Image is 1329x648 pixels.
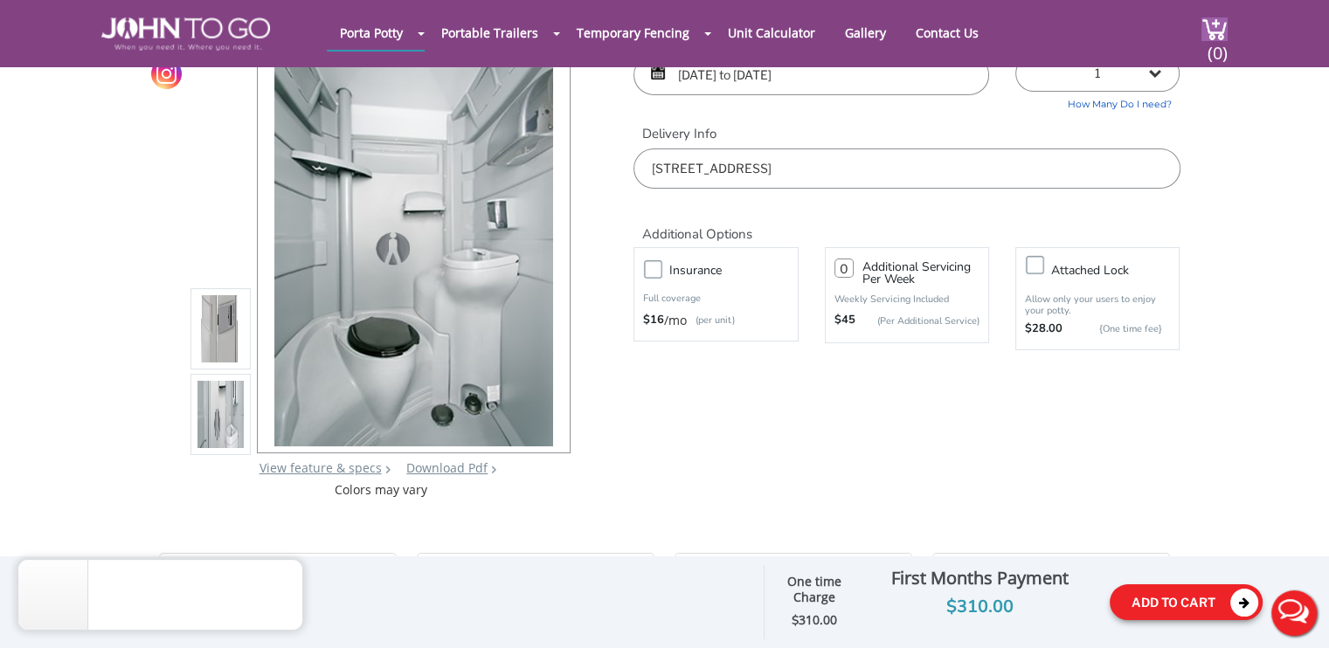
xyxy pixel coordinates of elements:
p: {One time fee} [1071,321,1161,338]
a: Temporary Fencing [564,16,703,50]
img: Product [274,35,553,446]
a: Download Pdf [406,459,488,476]
a: Instagram [151,59,182,89]
input: Delivery Address [633,148,1180,189]
div: $310.00 [863,593,1096,621]
button: Live Chat [1259,578,1329,648]
input: Start date | End date [633,55,989,95]
a: Porta Potty [327,16,416,50]
strong: $ [792,612,837,629]
span: (0) [1207,27,1228,65]
img: JOHN to go [101,17,270,51]
a: Gallery [832,16,899,50]
img: right arrow icon [385,465,391,473]
a: View feature & specs [260,459,382,476]
a: Contact Us [903,16,992,50]
strong: $16 [643,312,664,329]
img: Product [197,125,245,536]
strong: $45 [834,312,855,329]
h2: Additional Options [633,206,1180,244]
div: First Months Payment [863,563,1096,593]
input: 0 [834,259,854,278]
img: chevron.png [491,465,496,473]
a: How Many Do I need? [1015,92,1180,112]
h3: Insurance [669,259,806,281]
img: Product [197,210,245,622]
div: Colors may vary [190,481,572,499]
p: Weekly Servicing Included [834,293,979,306]
strong: One time Charge [787,573,841,606]
span: 310.00 [799,611,837,628]
label: Delivery Info [633,125,1180,143]
a: Unit Calculator [715,16,828,50]
p: (Per Additional Service) [855,314,979,327]
p: Allow only your users to enjoy your potty. [1025,293,1170,316]
button: Add To Cart [1110,584,1263,620]
p: Full coverage [643,290,788,307]
strong: $28.00 [1025,321,1063,338]
p: (per unit) [687,312,735,329]
h3: Additional Servicing Per Week [862,261,979,286]
img: cart a [1201,17,1228,41]
a: Portable Trailers [428,16,551,50]
h3: Attached lock [1051,259,1187,281]
div: /mo [643,312,788,329]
